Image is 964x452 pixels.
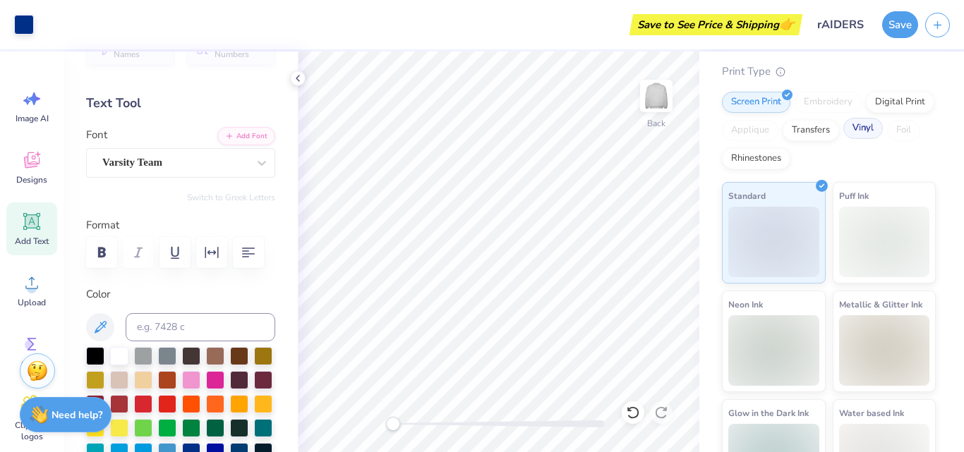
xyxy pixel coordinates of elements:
[215,39,267,59] span: Personalized Numbers
[795,92,862,113] div: Embroidery
[114,39,166,59] span: Personalized Names
[16,113,49,124] span: Image AI
[783,120,839,141] div: Transfers
[86,127,107,143] label: Font
[843,118,883,139] div: Vinyl
[839,207,930,277] img: Puff Ink
[642,82,670,110] img: Back
[86,286,275,303] label: Color
[187,192,275,203] button: Switch to Greek Letters
[839,297,922,312] span: Metallic & Glitter Ink
[887,120,920,141] div: Foil
[779,16,795,32] span: 👉
[86,217,275,233] label: Format
[52,408,102,422] strong: Need help?
[722,120,778,141] div: Applique
[728,405,809,420] span: Glow in the Dark Ink
[217,127,275,145] button: Add Font
[806,11,875,39] input: Untitled Design
[728,297,763,312] span: Neon Ink
[728,188,766,203] span: Standard
[16,174,47,185] span: Designs
[722,63,936,80] div: Print Type
[647,117,665,130] div: Back
[8,420,55,442] span: Clipart & logos
[86,94,275,113] div: Text Tool
[126,313,275,341] input: e.g. 7428 c
[15,236,49,247] span: Add Text
[722,148,790,169] div: Rhinestones
[839,188,869,203] span: Puff Ink
[839,315,930,386] img: Metallic & Glitter Ink
[722,92,790,113] div: Screen Print
[839,405,904,420] span: Water based Ink
[18,297,46,308] span: Upload
[728,315,819,386] img: Neon Ink
[633,14,799,35] div: Save to See Price & Shipping
[882,11,918,38] button: Save
[386,417,400,431] div: Accessibility label
[728,207,819,277] img: Standard
[866,92,934,113] div: Digital Print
